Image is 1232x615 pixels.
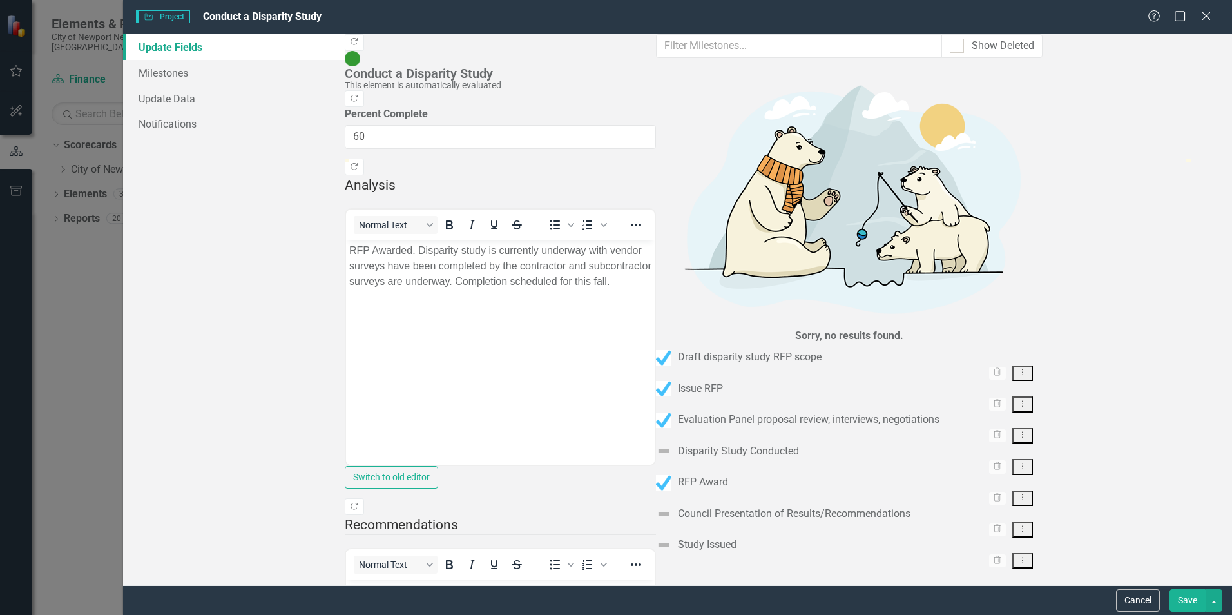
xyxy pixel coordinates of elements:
img: Completed [656,475,671,491]
div: Bullet list [544,216,576,234]
span: Normal Text [359,220,422,230]
img: On Target [345,51,360,66]
button: Underline [483,556,505,574]
iframe: Rich Text Area [346,240,655,465]
button: Reveal or hide additional toolbar items [625,216,647,234]
div: Issue RFP [678,382,723,396]
div: Disparity Study Conducted [678,444,799,459]
a: Update Data [123,86,345,112]
div: Study Issued [678,538,736,552]
button: Underline [483,216,505,234]
span: Project [136,10,189,23]
legend: Analysis [345,175,656,195]
button: Block Normal Text [354,556,438,574]
div: This element is automatically evaluated [345,81,650,90]
img: Completed [656,350,671,366]
button: Italic [461,556,483,574]
button: Switch to old editor [345,466,438,489]
div: Bullet list [544,556,576,574]
a: Milestones [123,60,345,86]
img: No results found [656,68,1043,326]
button: Bold [438,216,460,234]
span: Normal Text [359,560,422,570]
button: Reveal or hide additional toolbar items [625,556,647,574]
button: Strikethrough [506,216,528,234]
a: Notifications [123,111,345,137]
img: Not Defined [656,506,671,522]
div: Sorry, no results found. [795,329,903,344]
label: Percent Complete [345,107,656,122]
button: Italic [461,216,483,234]
button: Cancel [1116,589,1160,612]
legend: Recommendations [345,515,656,535]
div: Conduct a Disparity Study [345,66,650,81]
button: Strikethrough [506,556,528,574]
img: Not Defined [656,538,671,553]
button: Block Normal Text [354,216,438,234]
div: Evaluation Panel proposal review, interviews, negotiations [678,413,939,427]
img: Completed [656,381,671,396]
div: Numbered list [577,216,609,234]
div: Council Presentation of Results/Recommendations [678,507,910,522]
button: Save [1169,589,1206,612]
div: Draft disparity study RFP scope [678,350,822,365]
div: Show Deleted [972,39,1034,54]
span: Conduct a Disparity Study [203,10,322,23]
input: Filter Milestones... [656,34,942,58]
img: Not Defined [656,444,671,459]
button: Bold [438,556,460,574]
img: Completed [656,413,671,428]
div: Numbered list [577,556,609,574]
div: RFP Award [678,475,728,490]
a: Update Fields [123,34,345,60]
